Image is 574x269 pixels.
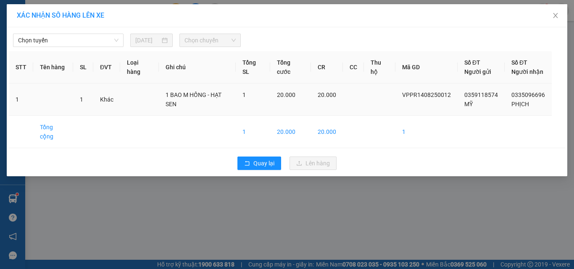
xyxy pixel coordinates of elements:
[544,4,567,28] button: Close
[4,29,160,39] li: 02523854854
[184,34,236,47] span: Chọn chuyến
[277,91,295,98] span: 20.000
[464,91,498,98] span: 0359118574
[511,68,543,75] span: Người nhận
[552,12,559,19] span: close
[395,116,458,148] td: 1
[464,68,491,75] span: Người gửi
[48,20,55,27] span: environment
[270,116,311,148] td: 20.000
[93,51,120,84] th: ĐVT
[511,101,529,107] span: PHỊCH
[395,51,458,84] th: Mã GD
[80,96,83,103] span: 1
[237,157,281,170] button: rollbackQuay lại
[48,31,55,37] span: phone
[18,34,118,47] span: Chọn tuyến
[4,18,160,29] li: 01 [PERSON_NAME]
[9,84,33,116] td: 1
[33,51,73,84] th: Tên hàng
[4,52,140,66] b: GỬI : VP [PERSON_NAME]
[9,51,33,84] th: STT
[33,116,73,148] td: Tổng cộng
[244,160,250,167] span: rollback
[464,59,480,66] span: Số ĐT
[318,91,336,98] span: 20.000
[253,159,274,168] span: Quay lại
[311,51,343,84] th: CR
[120,51,159,84] th: Loại hàng
[290,157,337,170] button: uploadLên hàng
[343,51,364,84] th: CC
[159,51,236,84] th: Ghi chú
[93,84,120,116] td: Khác
[17,11,104,19] span: XÁC NHẬN SỐ HÀNG LÊN XE
[364,51,395,84] th: Thu hộ
[135,36,160,45] input: 14/08/2025
[511,59,527,66] span: Số ĐT
[311,116,343,148] td: 20.000
[511,91,545,98] span: 0335096696
[48,5,119,16] b: [PERSON_NAME]
[242,91,246,98] span: 1
[236,116,270,148] td: 1
[73,51,93,84] th: SL
[166,91,221,107] span: 1 BAO M HỒNG - HẠT SEN
[402,91,451,98] span: VPPR1408250012
[4,4,46,46] img: logo.jpg
[464,101,473,107] span: MỸ
[236,51,270,84] th: Tổng SL
[270,51,311,84] th: Tổng cước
